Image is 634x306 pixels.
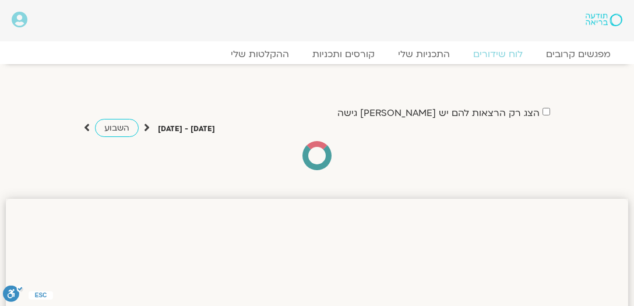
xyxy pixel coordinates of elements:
[534,48,622,60] a: מפגשים קרובים
[158,123,215,135] p: [DATE] - [DATE]
[95,119,139,137] a: השבוע
[104,122,129,133] span: השבוע
[301,48,386,60] a: קורסים ותכניות
[219,48,301,60] a: ההקלטות שלי
[386,48,462,60] a: התכניות שלי
[12,48,622,60] nav: Menu
[462,48,534,60] a: לוח שידורים
[337,108,540,118] label: הצג רק הרצאות להם יש [PERSON_NAME] גישה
